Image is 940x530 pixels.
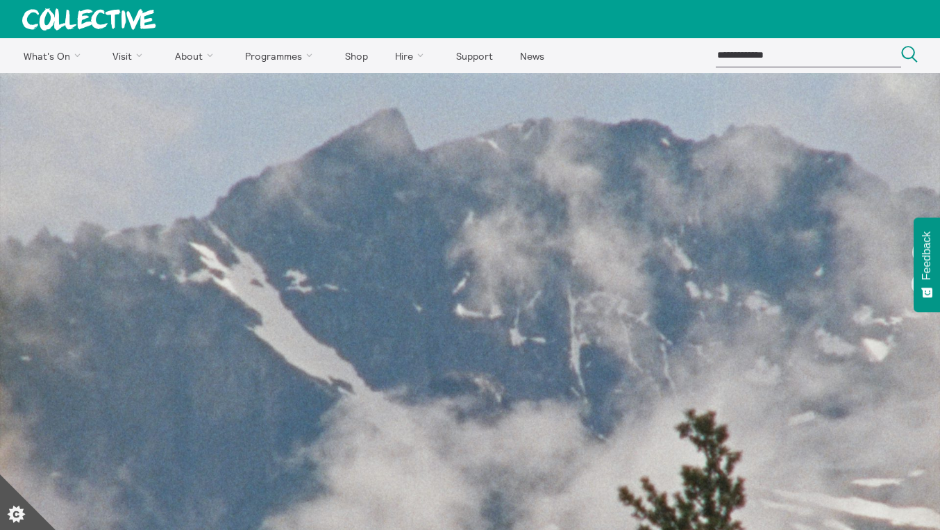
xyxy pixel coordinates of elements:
[444,38,505,73] a: Support
[333,38,380,73] a: Shop
[233,38,330,73] a: Programmes
[507,38,556,73] a: News
[11,38,98,73] a: What's On
[162,38,230,73] a: About
[383,38,442,73] a: Hire
[101,38,160,73] a: Visit
[921,231,933,280] span: Feedback
[914,217,940,312] button: Feedback - Show survey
